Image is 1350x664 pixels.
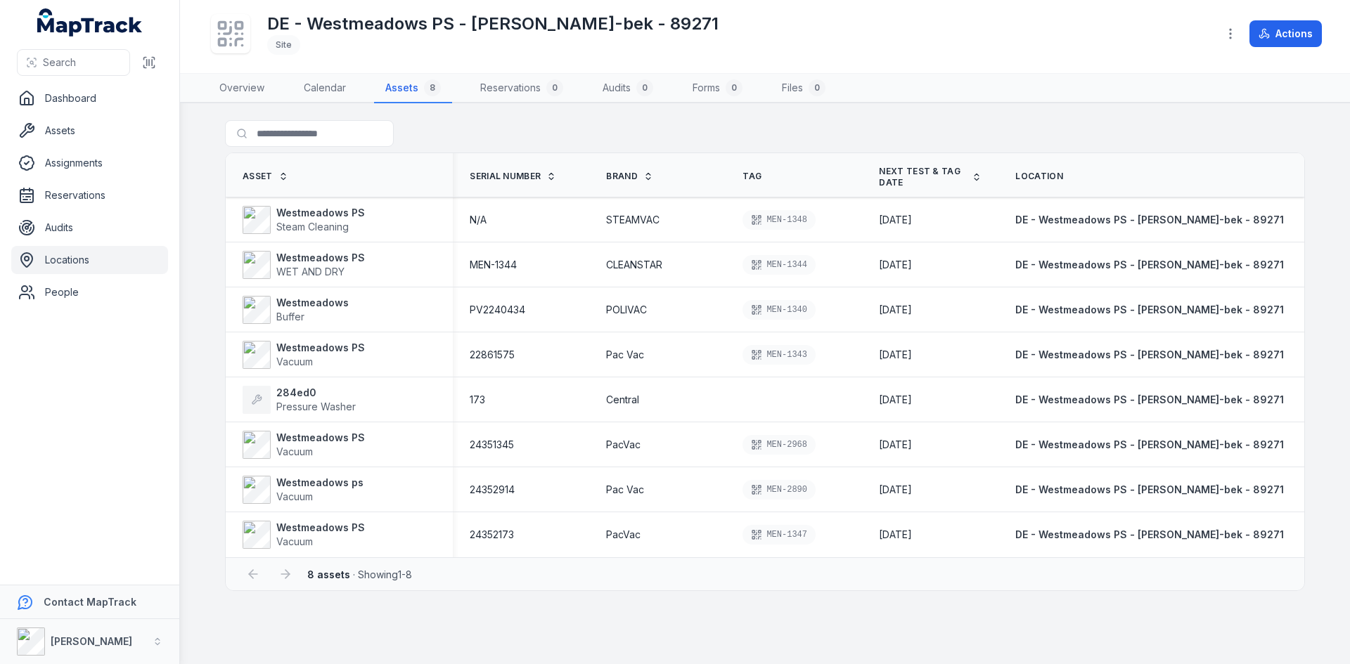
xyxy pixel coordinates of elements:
span: Brand [606,171,638,182]
div: MEN-1344 [742,255,816,275]
span: 24352173 [470,528,514,542]
a: Overview [208,74,276,103]
a: Assets8 [374,74,452,103]
a: 284ed0Pressure Washer [243,386,356,414]
a: Westmeadows PSVacuum [243,431,365,459]
div: 0 [809,79,825,96]
h1: DE - Westmeadows PS - [PERSON_NAME]-bek - 89271 [267,13,719,35]
span: MEN-1344 [470,258,517,272]
span: POLIVAC [606,303,647,317]
span: CLEANSTAR [606,258,662,272]
button: Actions [1249,20,1322,47]
time: 2/5/26, 10:25:00 AM [879,528,912,542]
span: [DATE] [879,438,912,450]
span: [DATE] [879,259,912,271]
span: 173 [470,393,485,407]
div: 0 [546,79,563,96]
div: 8 [424,79,441,96]
a: Locations [11,246,168,274]
a: Audits0 [591,74,664,103]
a: DE - Westmeadows PS - [PERSON_NAME]-bek - 89271 [1015,393,1284,407]
span: PacVac [606,438,641,452]
a: DE - Westmeadows PS - [PERSON_NAME]-bek - 89271 [1015,438,1284,452]
strong: Westmeadows PS [276,431,365,445]
span: [DATE] [879,304,912,315]
strong: Westmeadows PS [276,521,365,535]
span: WET AND DRY [276,266,345,278]
a: DE - Westmeadows PS - [PERSON_NAME]-bek - 89271 [1015,348,1284,362]
span: [DATE] [879,528,912,540]
span: Vacuum [276,490,313,502]
a: WestmeadowsBuffer [243,296,349,324]
div: MEN-2968 [742,435,816,455]
a: Asset [243,171,288,182]
span: Vacuum [276,445,313,457]
strong: Westmeadows [276,296,349,310]
span: Pressure Washer [276,401,356,412]
a: Brand [606,171,653,182]
span: Pac Vac [606,348,644,362]
time: 6/19/2025, 10:00:00 AM [879,393,912,407]
span: DE - Westmeadows PS - [PERSON_NAME]-bek - 89271 [1015,528,1284,540]
a: Reservations0 [469,74,574,103]
span: Buffer [276,311,304,323]
a: Westmeadows PSVacuum [243,341,365,369]
strong: Westmeadows PS [276,251,365,265]
span: · Showing 1 - 8 [307,568,412,580]
span: Asset [243,171,273,182]
a: Dashboard [11,84,168,112]
span: DE - Westmeadows PS - [PERSON_NAME]-bek - 89271 [1015,438,1284,450]
div: MEN-1348 [742,210,816,230]
span: 22861575 [470,348,515,362]
a: DE - Westmeadows PS - [PERSON_NAME]-bek - 89271 [1015,303,1284,317]
a: Audits [11,214,168,242]
a: Files0 [771,74,837,103]
span: Location [1015,171,1062,182]
time: 2/5/2026, 12:25:00 AM [879,258,912,272]
div: MEN-2890 [742,480,816,500]
span: [DATE] [879,214,912,226]
a: Westmeadows PSVacuum [243,521,365,549]
a: MapTrack [37,8,143,37]
span: DE - Westmeadows PS - [PERSON_NAME]-bek - 89271 [1015,214,1284,226]
a: Westmeadows PSWET AND DRY [243,251,365,279]
span: DE - Westmeadows PS - [PERSON_NAME]-bek - 89271 [1015,304,1284,315]
div: MEN-1343 [742,345,816,365]
time: 2/5/26, 12:25:00 AM [879,348,912,362]
span: Steam Cleaning [276,221,349,233]
strong: 8 assets [307,568,350,580]
div: 0 [636,79,653,96]
span: Vacuum [276,535,313,547]
a: Serial Number [470,171,556,182]
time: 2/5/2026, 10:00:00 AM [879,483,912,497]
span: DE - Westmeadows PS - [PERSON_NAME]-bek - 89271 [1015,259,1284,271]
a: People [11,278,168,306]
span: N/A [470,213,487,227]
strong: Contact MapTrack [44,596,136,608]
a: Reservations [11,181,168,209]
strong: Westmeadows ps [276,476,364,490]
span: STEAMVAC [606,213,660,227]
div: MEN-1347 [742,525,816,545]
strong: Westmeadows PS [276,341,365,355]
span: DE - Westmeadows PS - [PERSON_NAME]-bek - 89271 [1015,483,1284,495]
div: MEN-1340 [742,300,816,320]
div: Site [267,35,300,55]
span: Serial Number [470,171,541,182]
a: Westmeadows PSSteam Cleaning [243,206,365,234]
span: PacVac [606,528,641,542]
a: DE - Westmeadows PS - [PERSON_NAME]-bek - 89271 [1015,528,1284,542]
a: Assignments [11,149,168,177]
span: [DATE] [879,393,912,405]
time: 2/5/26, 12:25:00 AM [879,303,912,317]
span: Tag [742,171,761,182]
span: DE - Westmeadows PS - [PERSON_NAME]-bek - 89271 [1015,393,1284,405]
span: Next test & tag date [879,166,966,188]
a: DE - Westmeadows PS - [PERSON_NAME]-bek - 89271 [1015,483,1284,497]
span: [DATE] [879,349,912,360]
a: Forms0 [681,74,754,103]
a: DE - Westmeadows PS - [PERSON_NAME]-bek - 89271 [1015,258,1284,272]
span: Search [43,56,76,70]
button: Search [17,49,130,76]
strong: 284ed0 [276,386,356,400]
